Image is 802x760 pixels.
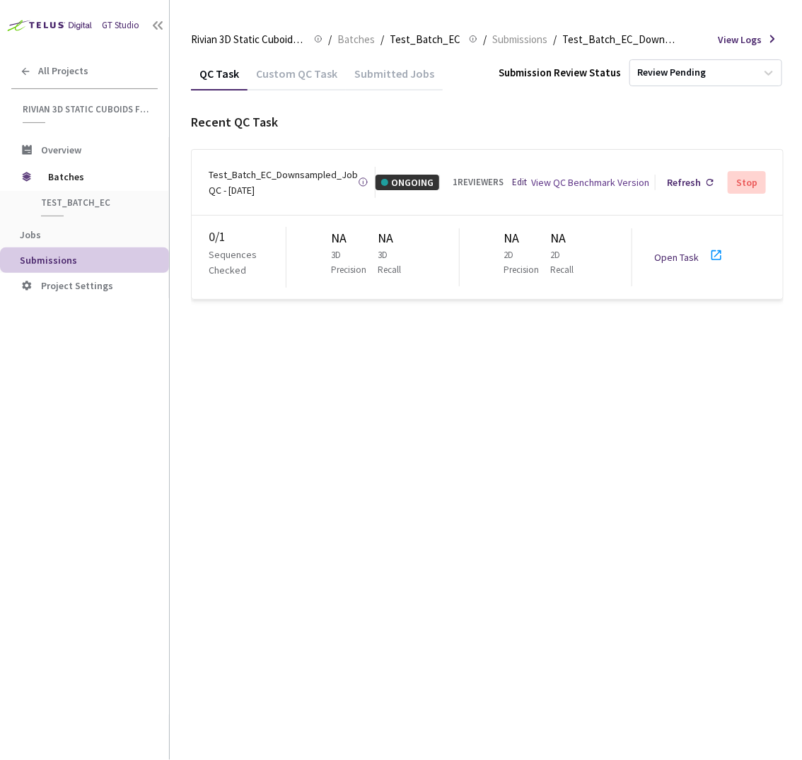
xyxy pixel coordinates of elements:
li: / [553,31,557,48]
p: 3D Precision [331,248,372,277]
div: NA [331,228,378,248]
span: Batches [337,31,375,48]
div: Review Pending [637,66,706,80]
a: Edit [512,175,527,189]
p: Sequences Checked [209,247,286,278]
span: Jobs [20,228,41,241]
div: ONGOING [376,175,439,190]
li: / [380,31,384,48]
li: / [483,31,487,48]
div: Submission Review Status [499,64,621,81]
span: Overview [41,144,81,156]
div: GT Studio [102,18,139,33]
div: Recent QC Task [191,112,784,132]
a: Batches [335,31,378,47]
div: 0 / 1 [209,227,286,247]
span: Test_Batch_EC [390,31,460,48]
span: Submissions [492,31,547,48]
p: 2D Recall [551,248,581,277]
div: Test_Batch_EC_Downsampled_Job QC - [DATE] [209,167,358,198]
p: 2D Precision [504,248,545,277]
span: Test_Batch_EC [41,197,146,209]
div: QC Task [191,66,248,90]
div: Submitted Jobs [346,66,443,90]
a: Open Task [655,251,699,264]
span: Batches [48,163,145,191]
a: Submissions [489,31,550,47]
span: View Logs [718,32,762,47]
span: All Projects [38,65,88,77]
span: Rivian 3D Static Cuboids fixed[2024-25] [23,103,149,115]
span: Submissions [20,254,77,267]
div: Custom QC Task [248,66,346,90]
div: NA [378,228,414,248]
div: NA [504,228,551,248]
div: Refresh [667,175,701,190]
span: Project Settings [41,279,113,292]
div: 1 REVIEWERS [453,175,504,189]
div: NA [551,228,587,248]
p: 3D Recall [378,248,408,277]
span: Rivian 3D Static Cuboids fixed[2024-25] [191,31,306,48]
div: View QC Benchmark Version [531,175,649,190]
li: / [328,31,332,48]
span: Test_Batch_EC_Downsampled_Job [562,31,677,48]
div: Stop [736,177,757,188]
